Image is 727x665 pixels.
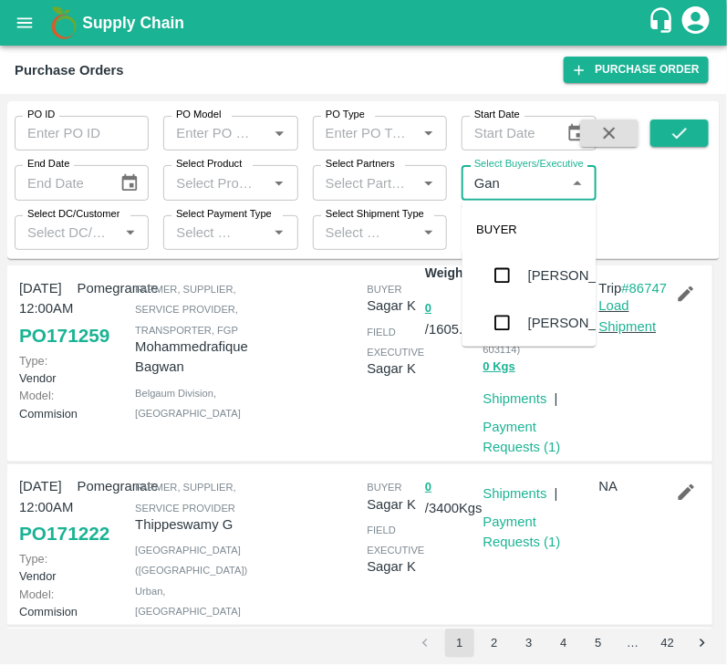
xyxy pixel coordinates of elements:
[688,629,717,658] button: Go to next page
[367,358,424,379] p: Sagar K
[549,629,578,658] button: Go to page 4
[326,108,365,122] label: PO Type
[367,556,424,577] p: Sagar K
[367,284,401,295] span: buyer
[680,4,712,42] div: account of current user
[19,476,70,517] p: [DATE] 12:00AM
[425,476,476,518] p: / 3400 Kgs
[78,476,129,496] p: Pomegranate
[425,297,476,339] p: / 1605.5 Kgs
[547,381,558,409] div: |
[584,629,613,658] button: Go to page 5
[19,387,70,421] p: Commision
[528,265,639,286] div: [PERSON_NAME]
[462,116,552,151] input: Start Date
[474,157,584,171] label: Select Buyers/Executive
[367,482,401,493] span: buyer
[19,319,109,352] a: PO171259
[15,116,149,151] input: Enter PO ID
[176,157,242,171] label: Select Product
[367,494,418,514] p: Sagar K
[82,14,184,32] b: Supply Chain
[326,207,424,222] label: Select Shipment Type
[408,629,720,658] nav: pagination navigation
[648,6,680,39] div: customer-support
[528,313,639,333] div: [PERSON_NAME]
[135,482,236,513] span: Farmer, Supplier, Service Provider
[480,629,509,658] button: Go to page 2
[445,629,474,658] button: page 1
[474,108,520,122] label: Start Date
[564,57,709,83] a: Purchase Order
[119,221,142,244] button: Open
[483,514,561,549] a: Payment Requests (1)
[112,166,147,201] button: Choose date
[267,171,291,195] button: Open
[135,545,247,617] span: [GEOGRAPHIC_DATA] ([GEOGRAPHIC_DATA]) Urban , [GEOGRAPHIC_DATA]
[19,352,70,387] p: Vendor
[19,517,109,550] a: PO171222
[267,221,291,244] button: Open
[483,303,574,355] span: INIYA FRUITS AND VEGETABLES (SO-603114)
[19,552,47,566] span: Type:
[135,388,241,419] span: Belgaum Division , [GEOGRAPHIC_DATA]
[425,298,431,319] button: 0
[417,221,441,244] button: Open
[19,354,47,368] span: Type:
[483,391,547,406] a: Shipments
[15,58,124,82] div: Purchase Orders
[599,298,657,333] a: Load Shipment
[135,337,248,378] p: Mohammedrafique Bagwan
[367,327,424,358] span: field executive
[618,635,648,652] div: …
[599,476,650,496] p: NA
[417,171,441,195] button: Open
[417,121,441,145] button: Open
[462,208,597,252] div: BUYER
[514,629,544,658] button: Go to page 3
[559,116,594,151] button: Choose date
[169,121,262,145] input: Enter PO Model
[169,171,262,194] input: Select Product
[4,2,46,44] button: open drawer
[425,477,431,498] button: 0
[135,514,244,535] p: Thippeswamy G
[169,221,238,244] input: Select Payment Type
[547,476,558,504] div: |
[19,587,54,601] span: Model:
[82,10,648,36] a: Supply Chain
[27,157,69,171] label: End Date
[20,221,113,244] input: Select DC/Customer
[483,420,561,454] a: Payment Requests (1)
[318,221,388,244] input: Select Shipment Type
[19,389,54,402] span: Model:
[19,586,70,620] p: Commision
[176,108,222,122] label: PO Model
[467,171,560,194] input: Select Buyers/Executive
[78,278,129,298] p: Pomegranate
[566,171,589,195] button: Close
[367,296,418,316] p: Sagar K
[46,5,82,41] img: logo
[267,121,291,145] button: Open
[19,550,70,585] p: Vendor
[15,165,105,200] input: End Date
[318,121,411,145] input: Enter PO Type
[483,357,515,378] button: 0 Kgs
[27,207,119,222] label: Select DC/Customer
[27,108,55,122] label: PO ID
[176,207,272,222] label: Select Payment Type
[367,525,424,556] span: field executive
[483,486,547,501] a: Shipments
[599,278,668,298] p: Trip
[326,157,395,171] label: Select Partners
[19,278,70,319] p: [DATE] 12:00AM
[318,171,411,194] input: Select Partners
[622,281,668,296] a: #86747
[653,629,682,658] button: Go to page 42
[135,284,238,336] span: Farmer, Supplier, Service Provider, Transporter, FGP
